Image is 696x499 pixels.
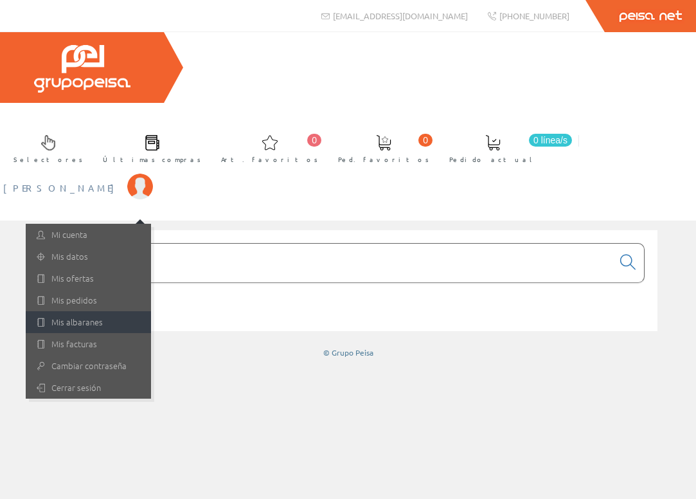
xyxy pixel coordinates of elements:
[529,134,572,147] span: 0 línea/s
[52,244,612,282] input: Buscar...
[26,333,151,355] a: Mis facturas
[26,268,151,289] a: Mis ofertas
[449,153,537,166] span: Pedido actual
[39,347,657,358] div: © Grupo Peisa
[90,124,208,171] a: Últimas compras
[26,355,151,377] a: Cambiar contraseña
[499,10,569,21] span: [PHONE_NUMBER]
[34,45,130,93] img: Grupo Peisa
[1,124,89,171] a: Selectores
[221,153,318,166] span: Art. favoritos
[307,134,321,147] span: 0
[26,246,151,268] a: Mis datos
[26,224,151,246] a: Mi cuenta
[418,134,433,147] span: 0
[26,289,151,311] a: Mis pedidos
[103,153,201,166] span: Últimas compras
[26,311,151,333] a: Mis albaranes
[338,153,429,166] span: Ped. favoritos
[3,181,121,194] span: [PERSON_NAME]
[333,10,468,21] span: [EMAIL_ADDRESS][DOMAIN_NAME]
[13,153,83,166] span: Selectores
[26,377,151,399] a: Cerrar sesión
[3,171,153,183] a: [PERSON_NAME]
